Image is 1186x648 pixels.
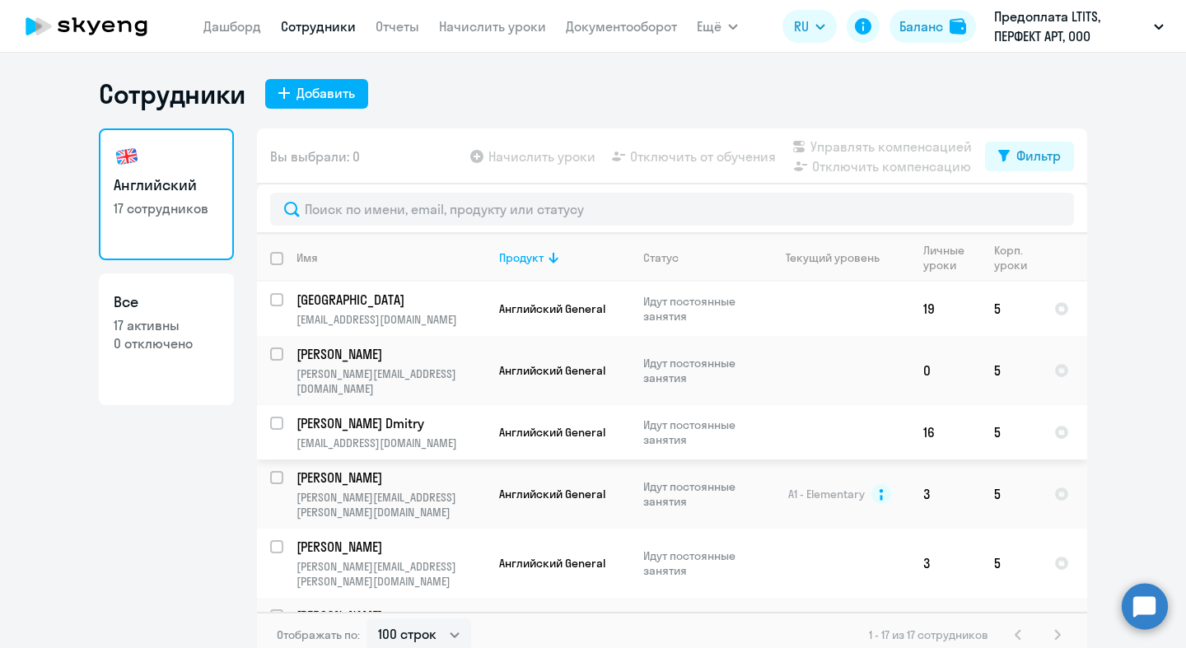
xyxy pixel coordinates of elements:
p: [PERSON_NAME][EMAIL_ADDRESS][DOMAIN_NAME] [296,366,485,396]
div: Баланс [899,16,943,36]
button: Предоплата LTITS, ПЕРФЕКТ АРТ, ООО [986,7,1172,46]
p: [GEOGRAPHIC_DATA] [296,291,483,309]
td: 0 [910,336,981,405]
button: Ещё [697,10,738,43]
div: Статус [643,250,756,265]
a: [GEOGRAPHIC_DATA] [296,291,485,309]
button: Балансbalance [889,10,976,43]
h3: Все [114,291,219,313]
h1: Сотрудники [99,77,245,110]
p: Предоплата LTITS, ПЕРФЕКТ АРТ, ООО [994,7,1147,46]
div: Имя [296,250,318,265]
div: Личные уроки [923,243,980,273]
td: 3 [910,529,981,598]
p: [PERSON_NAME] [296,538,483,556]
p: 17 сотрудников [114,199,219,217]
a: [PERSON_NAME] [296,607,485,625]
span: Английский General [499,487,605,501]
td: 5 [981,336,1041,405]
a: Английский17 сотрудников [99,128,234,260]
a: [PERSON_NAME] [296,469,485,487]
td: 3 [910,459,981,529]
p: Идут постоянные занятия [643,479,756,509]
span: Отображать по: [277,627,360,642]
span: 1 - 17 из 17 сотрудников [869,627,988,642]
div: Личные уроки [923,243,969,273]
p: [EMAIL_ADDRESS][DOMAIN_NAME] [296,312,485,327]
span: RU [794,16,809,36]
a: Все17 активны0 отключено [99,273,234,405]
div: Продукт [499,250,544,265]
span: Ещё [697,16,721,36]
span: Вы выбрали: 0 [270,147,360,166]
div: Корп. уроки [994,243,1030,273]
a: [PERSON_NAME] [296,538,485,556]
p: Идут постоянные занятия [643,356,756,385]
h3: Английский [114,175,219,196]
button: Добавить [265,79,368,109]
p: [PERSON_NAME] [296,469,483,487]
div: Статус [643,250,679,265]
img: balance [950,18,966,35]
div: Корп. уроки [994,243,1040,273]
p: Идут постоянные занятия [643,294,756,324]
div: Текущий уровень [770,250,909,265]
span: Английский General [499,363,605,378]
input: Поиск по имени, email, продукту или статусу [270,193,1074,226]
span: Английский General [499,556,605,571]
button: Фильтр [985,142,1074,171]
span: A1 - Elementary [788,487,865,501]
a: Документооборот [566,18,677,35]
p: Идут постоянные занятия [643,417,756,447]
p: [PERSON_NAME] Dmitry [296,414,483,432]
img: english [114,143,140,170]
a: Дашборд [203,18,261,35]
p: [PERSON_NAME] [296,345,483,363]
td: 19 [910,282,981,336]
a: Отчеты [376,18,419,35]
div: Текущий уровень [786,250,880,265]
p: [PERSON_NAME] [296,607,483,625]
td: 16 [910,405,981,459]
p: [EMAIL_ADDRESS][DOMAIN_NAME] [296,436,485,450]
td: 5 [981,529,1041,598]
div: Фильтр [1016,146,1061,165]
td: 5 [981,282,1041,336]
span: Английский General [499,301,605,316]
span: Английский General [499,425,605,440]
p: 0 отключено [114,334,219,352]
p: Идут постоянные занятия [643,548,756,578]
a: Сотрудники [281,18,356,35]
p: 17 активны [114,316,219,334]
div: Продукт [499,250,629,265]
div: Добавить [296,83,355,103]
td: 5 [981,459,1041,529]
a: Начислить уроки [439,18,546,35]
p: [PERSON_NAME][EMAIL_ADDRESS][PERSON_NAME][DOMAIN_NAME] [296,559,485,589]
button: RU [782,10,837,43]
a: [PERSON_NAME] Dmitry [296,414,485,432]
p: [PERSON_NAME][EMAIL_ADDRESS][PERSON_NAME][DOMAIN_NAME] [296,490,485,520]
div: Имя [296,250,485,265]
td: 5 [981,405,1041,459]
a: [PERSON_NAME] [296,345,485,363]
